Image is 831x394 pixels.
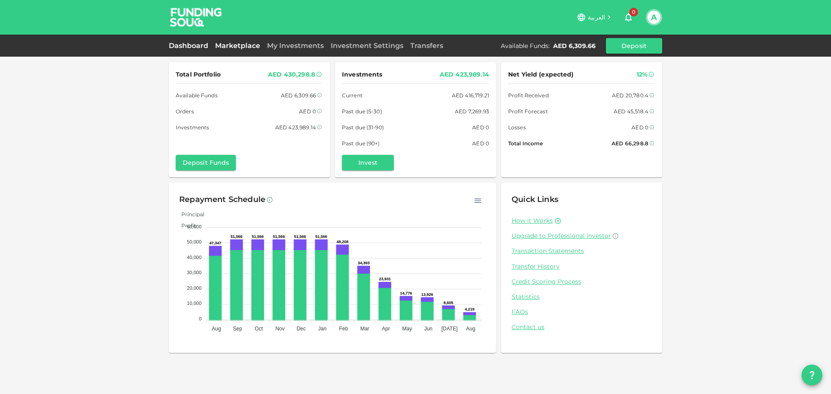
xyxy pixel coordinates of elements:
tspan: 0 [199,316,201,321]
span: Investments [342,69,382,80]
div: AED 6,309.66 [281,91,316,100]
tspan: Aug [466,326,475,332]
div: Available Funds : [501,42,550,50]
span: Past due (90+) [342,139,380,148]
span: Total Portfolio [176,69,221,80]
a: How it Works [512,217,553,225]
div: AED 423,989.14 [275,123,316,132]
a: My Investments [264,42,327,50]
tspan: 20,000 [187,285,202,291]
button: Deposit Funds [176,155,236,170]
a: Transaction Statements [512,247,652,255]
a: Marketplace [212,42,264,50]
span: Profit [175,222,196,229]
div: AED 423,989.14 [440,69,489,80]
tspan: 50,000 [187,239,202,244]
span: Available Funds [176,91,218,100]
span: Orders [176,107,194,116]
a: Investment Settings [327,42,407,50]
tspan: 30,000 [187,270,202,275]
div: AED 430,298.8 [268,69,315,80]
button: question [802,365,822,385]
div: AED 6,309.66 [553,42,596,50]
tspan: Jan [318,326,326,332]
span: Upgrade to Professional Investor [512,232,611,240]
span: Total Income [508,139,543,148]
tspan: Feb [339,326,348,332]
button: Deposit [606,38,662,54]
span: Quick Links [512,195,558,204]
tspan: 10,000 [187,301,202,306]
tspan: [DATE] [441,326,458,332]
div: Repayment Schedule [179,193,265,207]
tspan: Jun [424,326,432,332]
span: Losses [508,123,526,132]
a: Statistics [512,293,652,301]
a: Transfer History [512,263,652,271]
span: Current [342,91,363,100]
tspan: Sep [233,326,242,332]
tspan: Aug [212,326,221,332]
span: Past due (5-30) [342,107,382,116]
tspan: May [402,326,412,332]
div: AED 0 [631,123,648,132]
span: Net Yield (expected) [508,69,574,80]
tspan: Apr [382,326,390,332]
div: AED 66,298.8 [612,139,648,148]
tspan: Dec [296,326,306,332]
div: AED 0 [472,139,489,148]
div: AED 416,719.21 [452,91,489,100]
span: Past due (31-90) [342,123,384,132]
button: Invest [342,155,394,170]
tspan: 40,000 [187,255,202,260]
span: Principal [175,211,204,218]
div: AED 45,518.4 [614,107,648,116]
span: 0 [629,8,638,16]
a: Dashboard [169,42,212,50]
tspan: Nov [275,326,284,332]
span: Profit Received [508,91,549,100]
button: 0 [620,9,637,26]
button: A [647,11,660,24]
div: 12% [637,69,647,80]
a: Upgrade to Professional Investor [512,232,652,240]
div: AED 20,780.4 [612,91,648,100]
span: Profit Forecast [508,107,548,116]
tspan: Oct [255,326,263,332]
div: AED 0 [299,107,316,116]
a: Contact us [512,323,652,331]
span: Investments [176,123,209,132]
div: AED 0 [472,123,489,132]
a: Transfers [407,42,447,50]
a: FAQs [512,308,652,316]
span: العربية [588,13,605,21]
tspan: Mar [360,326,369,332]
div: AED 7,269.93 [455,107,489,116]
a: Credit Scoring Process [512,278,652,286]
tspan: 60,000 [187,224,202,229]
